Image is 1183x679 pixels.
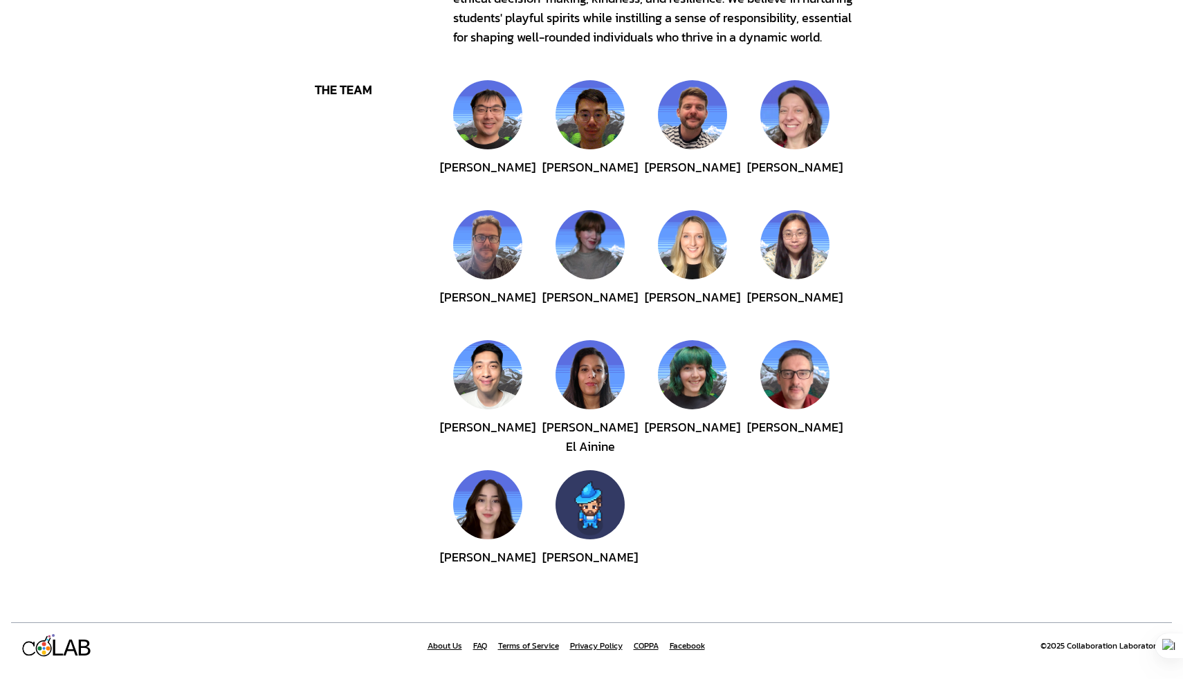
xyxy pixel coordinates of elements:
[760,340,829,459] button: Jeff Naqvi[PERSON_NAME]
[453,80,522,149] img: Michael Chen
[760,80,829,149] img: Kim Monk-Goldsmith
[473,640,487,651] a: FAQ
[634,640,659,651] a: COPPA
[645,288,740,329] div: [PERSON_NAME]
[658,210,727,329] button: Natalie Pavlish[PERSON_NAME]
[542,548,638,589] div: [PERSON_NAME]
[556,80,625,149] img: Alan Tang
[315,80,453,100] div: the team
[658,80,727,149] img: Nigel Coens
[658,340,727,409] img: Kassie Vanlandingham
[453,470,522,539] img: Hanae Assarikhi
[453,210,522,329] button: Eric Pilcher[PERSON_NAME]
[658,80,727,199] button: Nigel Coens[PERSON_NAME]
[760,210,829,279] img: Mia Chen
[22,634,91,657] a: LAB
[453,80,522,199] button: Michael Chen[PERSON_NAME]
[760,80,829,199] button: Kim Monk-Goldsmith[PERSON_NAME]
[63,635,77,664] div: A
[440,418,535,459] div: [PERSON_NAME]
[77,635,91,664] div: B
[428,640,462,651] a: About Us
[542,288,638,329] div: [PERSON_NAME]
[453,340,522,459] button: Alex Ho[PERSON_NAME]
[556,470,625,539] img: James Morrissey
[747,288,843,329] div: [PERSON_NAME]
[658,340,727,459] button: Kassie Vanlandingham[PERSON_NAME]
[645,158,740,199] div: [PERSON_NAME]
[1040,640,1161,651] div: ©2025 Collaboration Laboratory
[542,418,638,459] div: [PERSON_NAME] El Ainine
[440,158,535,199] div: [PERSON_NAME]
[556,80,625,199] button: Alan Tang[PERSON_NAME]
[760,210,829,329] button: Mia Chen[PERSON_NAME]
[556,470,625,589] button: James Morrissey[PERSON_NAME]
[556,210,625,279] img: Finn Blackmore
[556,340,625,459] button: Sara Ahmar El Ainine[PERSON_NAME] El Ainine
[453,210,522,279] img: Eric Pilcher
[453,340,522,409] img: Alex Ho
[440,288,535,329] div: [PERSON_NAME]
[556,210,625,329] button: Finn Blackmore[PERSON_NAME]
[50,635,64,664] div: L
[570,640,623,651] a: Privacy Policy
[670,640,705,651] a: Facebook
[556,340,625,409] img: Sara Ahmar El Ainine
[747,158,843,199] div: [PERSON_NAME]
[658,210,727,279] img: Natalie Pavlish
[453,470,522,589] button: Hanae Assarikhi[PERSON_NAME]
[747,418,843,459] div: [PERSON_NAME]
[760,340,829,409] img: Jeff Naqvi
[498,640,559,651] a: Terms of Service
[645,418,740,459] div: [PERSON_NAME]
[440,548,535,589] div: [PERSON_NAME]
[542,158,638,199] div: [PERSON_NAME]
